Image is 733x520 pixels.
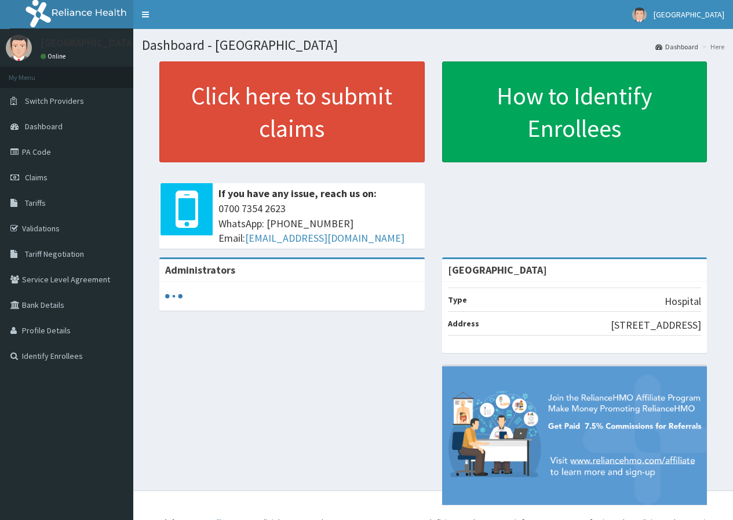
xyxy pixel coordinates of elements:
span: 0700 7354 2623 WhatsApp: [PHONE_NUMBER] Email: [218,201,419,246]
b: Administrators [165,263,235,277]
span: Claims [25,172,48,183]
img: User Image [6,35,32,61]
p: [GEOGRAPHIC_DATA] [41,38,136,48]
li: Here [699,42,724,52]
b: Address [448,318,479,329]
img: provider-team-banner.png [442,366,708,505]
b: If you have any issue, reach us on: [218,187,377,200]
img: User Image [632,8,647,22]
a: Online [41,52,68,60]
span: [GEOGRAPHIC_DATA] [654,9,724,20]
p: Hospital [665,294,701,309]
a: Click here to submit claims [159,61,425,162]
strong: [GEOGRAPHIC_DATA] [448,263,547,277]
span: Dashboard [25,121,63,132]
span: Tariffs [25,198,46,208]
h1: Dashboard - [GEOGRAPHIC_DATA] [142,38,724,53]
svg: audio-loading [165,288,183,305]
a: [EMAIL_ADDRESS][DOMAIN_NAME] [245,231,404,245]
a: Dashboard [655,42,698,52]
span: Tariff Negotiation [25,249,84,259]
p: [STREET_ADDRESS] [611,318,701,333]
a: How to Identify Enrollees [442,61,708,162]
span: Switch Providers [25,96,84,106]
b: Type [448,294,467,305]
